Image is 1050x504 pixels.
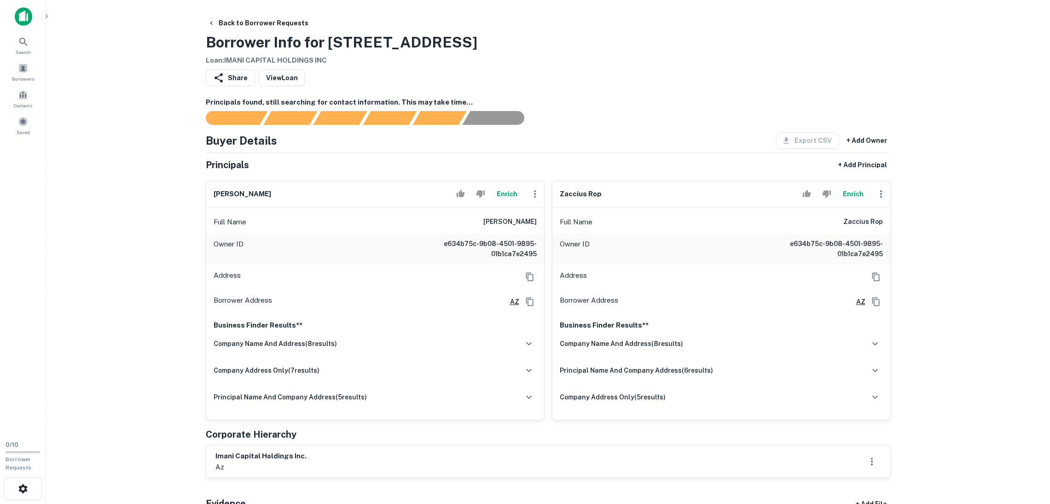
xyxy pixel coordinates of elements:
button: + Add Owner [843,132,891,149]
p: az [215,462,307,473]
a: Search [3,33,43,58]
a: ViewLoan [259,70,305,86]
h6: company name and address ( 8 results) [560,339,683,349]
h6: e634b75c-9b08-4501-9895-01b1ca7e2495 [426,239,537,259]
p: Business Finder Results** [214,320,537,331]
span: Borrower Requests [6,456,31,471]
button: Copy Address [869,295,883,309]
h6: zaccius rop [843,217,883,228]
h5: Corporate Hierarchy [206,428,296,441]
h6: company address only ( 7 results) [214,365,319,375]
p: Owner ID [214,239,244,259]
a: AZ [849,297,865,307]
a: Saved [3,113,43,138]
button: Enrich [839,185,868,203]
p: Business Finder Results** [560,320,883,331]
p: Address [214,270,241,284]
button: Copy Address [523,295,537,309]
button: Reject [818,185,835,203]
button: Accept [799,185,815,203]
p: Full Name [214,217,246,228]
iframe: Chat Widget [1004,430,1050,475]
span: Saved [17,129,30,136]
button: Share [206,70,255,86]
button: Copy Address [869,270,883,284]
div: Documents found, AI parsing details... [313,111,367,125]
h6: e634b75c-9b08-4501-9895-01b1ca7e2495 [772,239,883,259]
button: Copy Address [523,270,537,284]
div: AI fulfillment process complete. [463,111,535,125]
h6: principal name and company address ( 5 results) [214,392,367,402]
h4: Buyer Details [206,132,277,149]
button: Accept [452,185,469,203]
h6: [PERSON_NAME] [214,189,271,199]
h6: imani capital holdings inc. [215,451,307,462]
a: Contacts [3,86,43,111]
div: Principals found, AI now looking for contact information... [363,111,417,125]
p: Address [560,270,587,284]
img: capitalize-icon.png [15,7,32,26]
h6: [PERSON_NAME] [483,217,537,228]
h6: company name and address ( 8 results) [214,339,337,349]
p: Borrower Address [214,295,272,309]
span: Search [16,48,31,56]
h6: Loan : IMANI CAPITAL HOLDINGS INC [206,55,477,66]
div: Principals found, still searching for contact information. This may take time... [412,111,466,125]
button: Back to Borrower Requests [204,15,312,31]
div: Your request is received and processing... [263,111,317,125]
h6: Principals found, still searching for contact information. This may take time... [206,97,891,108]
span: Borrowers [12,75,34,82]
div: Sending borrower request to AI... [195,111,264,125]
p: Owner ID [560,239,590,259]
span: 0 / 10 [6,441,18,448]
h5: Principals [206,158,249,172]
span: Contacts [14,102,32,109]
p: Full Name [560,217,592,228]
h3: Borrower Info for [STREET_ADDRESS] [206,31,477,53]
p: Borrower Address [560,295,618,309]
button: + Add Principal [835,157,891,173]
h6: principal name and company address ( 6 results) [560,365,713,375]
button: Enrich [493,185,522,203]
a: Borrowers [3,59,43,84]
button: Reject [472,185,488,203]
h6: zaccius rop [560,189,602,199]
a: AZ [503,297,519,307]
h6: company address only ( 5 results) [560,392,666,402]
